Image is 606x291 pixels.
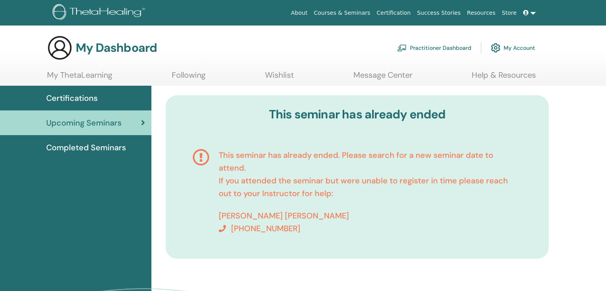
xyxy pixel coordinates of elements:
[178,107,537,122] h3: This seminar has already ended
[219,174,522,200] p: If you attended the seminar but were unable to register in time please reach out to your Instruct...
[491,39,535,57] a: My Account
[491,41,500,55] img: cog.svg
[265,70,294,86] a: Wishlist
[172,70,206,86] a: Following
[219,149,522,174] p: This seminar has already ended. Please search for a new seminar date to attend.
[219,209,522,222] p: [PERSON_NAME] [PERSON_NAME]
[464,6,499,20] a: Resources
[47,35,73,61] img: generic-user-icon.jpg
[499,6,520,20] a: Store
[472,70,536,86] a: Help & Resources
[414,6,464,20] a: Success Stories
[311,6,374,20] a: Courses & Seminars
[46,117,122,129] span: Upcoming Seminars
[53,4,148,22] img: logo.png
[353,70,412,86] a: Message Center
[288,6,310,20] a: About
[397,44,407,51] img: chalkboard-teacher.svg
[46,142,126,153] span: Completed Seminars
[47,70,112,86] a: My ThetaLearning
[76,41,157,55] h3: My Dashboard
[397,39,471,57] a: Practitioner Dashboard
[373,6,414,20] a: Certification
[231,223,300,234] span: [PHONE_NUMBER]
[46,92,98,104] span: Certifications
